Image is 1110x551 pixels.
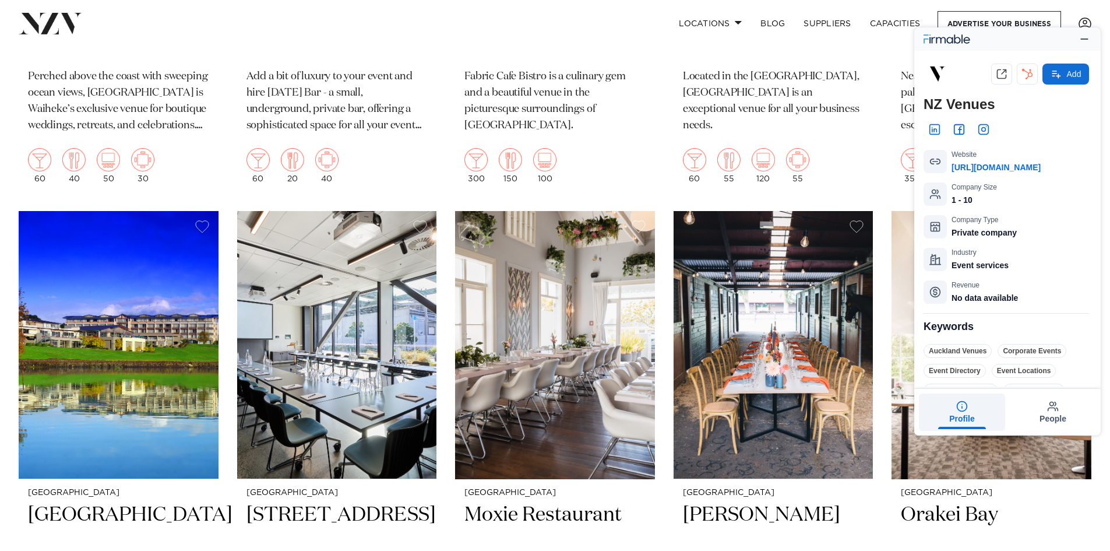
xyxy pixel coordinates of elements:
small: [GEOGRAPHIC_DATA] [28,489,209,497]
p: Located in the [GEOGRAPHIC_DATA], [GEOGRAPHIC_DATA] is an exceptional venue for all your business... [683,69,864,134]
p: Fabric Cafe Bistro is a culinary gem and a beautiful venue in the picturesque surroundings of [GE... [464,69,646,134]
img: dining.png [281,148,304,171]
img: theatre.png [533,148,556,171]
div: 120 [752,148,775,183]
div: 55 [717,148,741,183]
p: Perched above the coast with sweeping ocean views, [GEOGRAPHIC_DATA] is Waiheke’s exclusive venue... [28,69,209,134]
img: dining.png [717,148,741,171]
img: cocktail.png [28,148,51,171]
div: 30 [131,148,154,183]
a: Locations [669,11,751,36]
a: Advertise your business [938,11,1061,36]
div: 60 [246,148,270,183]
div: 40 [315,148,339,183]
div: 20 [281,148,304,183]
small: [GEOGRAPHIC_DATA] [464,489,646,497]
div: 300 [464,148,488,183]
img: cocktail.png [683,148,706,171]
p: Nestled amidst a tropical landscape of palms, terraced gardens and waterfalls, [GEOGRAPHIC_DATA] ... [901,69,1082,134]
img: theatre.png [97,148,120,171]
img: theatre.png [752,148,775,171]
div: 350 [901,148,924,183]
img: dining.png [499,148,522,171]
div: 60 [28,148,51,183]
img: cocktail.png [901,148,924,171]
small: [GEOGRAPHIC_DATA] [246,489,428,497]
img: meeting.png [315,148,339,171]
img: cocktail.png [464,148,488,171]
a: SUPPLIERS [794,11,860,36]
p: Add a bit of luxury to your event and hire [DATE] Bar - a small, underground, private bar, offeri... [246,69,428,134]
div: 60 [683,148,706,183]
div: 150 [499,148,522,183]
img: meeting.png [131,148,154,171]
small: [GEOGRAPHIC_DATA] [901,489,1082,497]
img: dining.png [62,148,86,171]
div: 40 [62,148,86,183]
div: 55 [786,148,809,183]
img: nzv-logo.png [19,13,82,34]
a: BLOG [751,11,794,36]
img: cocktail.png [246,148,270,171]
a: Capacities [861,11,930,36]
div: 50 [97,148,120,183]
small: [GEOGRAPHIC_DATA] [683,489,864,497]
img: meeting.png [786,148,809,171]
div: 100 [533,148,556,183]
